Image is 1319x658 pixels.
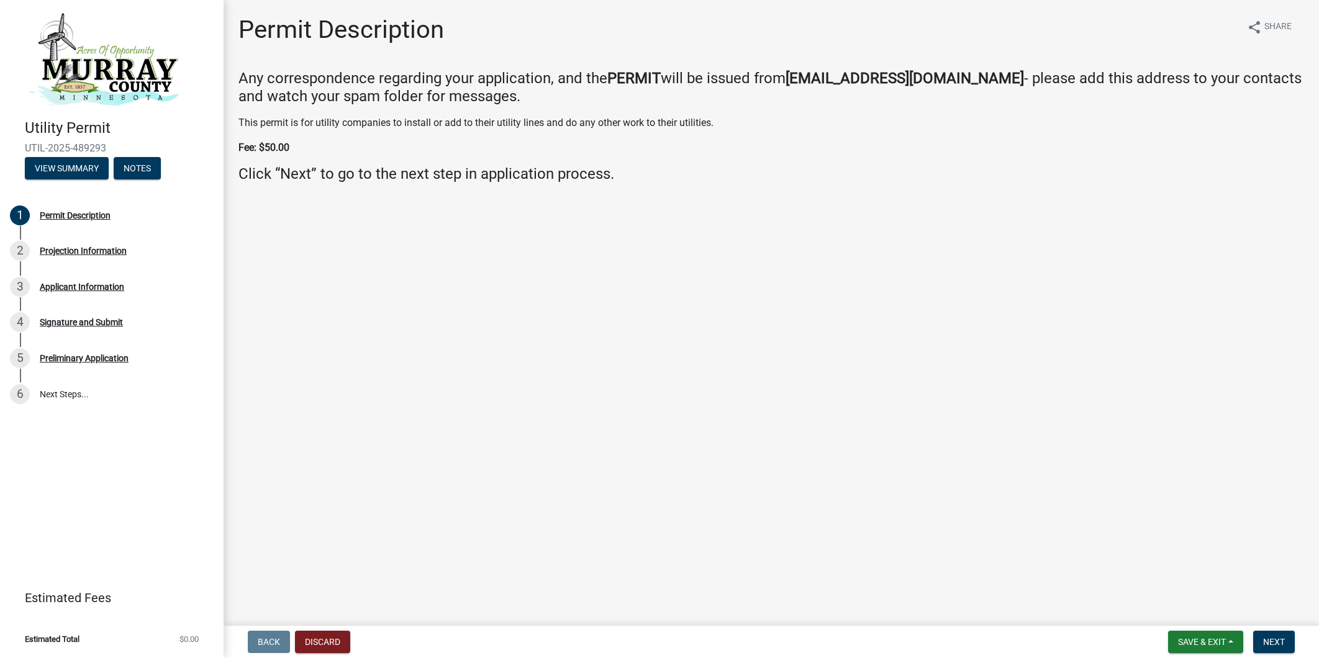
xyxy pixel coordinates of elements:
button: Next [1253,631,1295,653]
span: Back [258,637,280,647]
span: Estimated Total [25,635,79,643]
strong: PERMIT [607,70,661,87]
div: Applicant Information [40,282,124,291]
i: share [1247,20,1262,35]
h1: Permit Description [238,15,444,45]
button: View Summary [25,157,109,179]
div: Signature and Submit [40,318,123,327]
span: $0.00 [179,635,199,643]
h4: Click “Next” to go to the next step in application process. [238,165,1304,183]
div: Projection Information [40,246,127,255]
div: Preliminary Application [40,354,129,363]
button: Discard [295,631,350,653]
span: Save & Exit [1178,637,1226,647]
div: 2 [10,241,30,261]
span: Share [1264,20,1292,35]
button: shareShare [1237,15,1302,39]
a: Estimated Fees [10,585,204,610]
strong: [EMAIL_ADDRESS][DOMAIN_NAME] [786,70,1024,87]
div: 4 [10,312,30,332]
h4: Any correspondence regarding your application, and the will be issued from - please add this addr... [238,70,1304,106]
button: Save & Exit [1168,631,1243,653]
img: Murray County, Minnesota [25,13,179,106]
wm-modal-confirm: Summary [25,164,109,174]
span: UTIL-2025-489293 [25,142,199,154]
div: 1 [10,205,30,225]
button: Back [248,631,290,653]
p: This permit is for utility companies to install or add to their utility lines and do any other wo... [238,115,1304,130]
div: 5 [10,348,30,368]
div: Permit Description [40,211,111,220]
strong: Fee: $50.00 [238,142,289,153]
span: Next [1263,637,1285,647]
div: 6 [10,384,30,404]
div: 3 [10,277,30,297]
wm-modal-confirm: Notes [114,164,161,174]
button: Notes [114,157,161,179]
h4: Utility Permit [25,119,214,137]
